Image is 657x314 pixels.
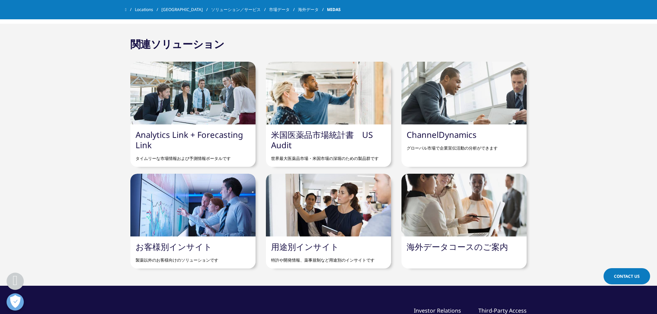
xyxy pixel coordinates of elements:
a: ソリューション／サービス [211,3,269,16]
span: MIDAS [327,3,341,16]
a: Contact Us [604,268,650,284]
a: 海外データ [298,3,327,16]
p: タイムリーな市場情報および予測情報ポータルです [136,150,250,162]
p: 製薬以外のお客様向けのソリューションです [136,252,250,263]
p: グローバル市場で企業宣伝活動の分析ができます [407,140,521,151]
a: Locations [135,3,161,16]
a: 市場データ [269,3,298,16]
a: 用途別インサイト [271,241,339,252]
a: お客様別インサイト [136,241,212,252]
a: 米国医薬品市場統計書 US Audit [271,129,373,151]
a: Analytics Link + Forecasting Link [136,129,243,151]
p: 特許や開発情報、薬事規制など用途別のインサイトです [271,252,386,263]
span: Contact Us [614,273,640,279]
a: ChannelDynamics [407,129,477,140]
p: 世界最大医薬品市場・米国市場の深堀のための製品群です [271,150,386,162]
a: [GEOGRAPHIC_DATA] [161,3,211,16]
h2: 関連ソリューション [130,37,225,51]
button: 優先設定センターを開く [7,293,24,311]
a: 海外データコースのご案内 [407,241,508,252]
